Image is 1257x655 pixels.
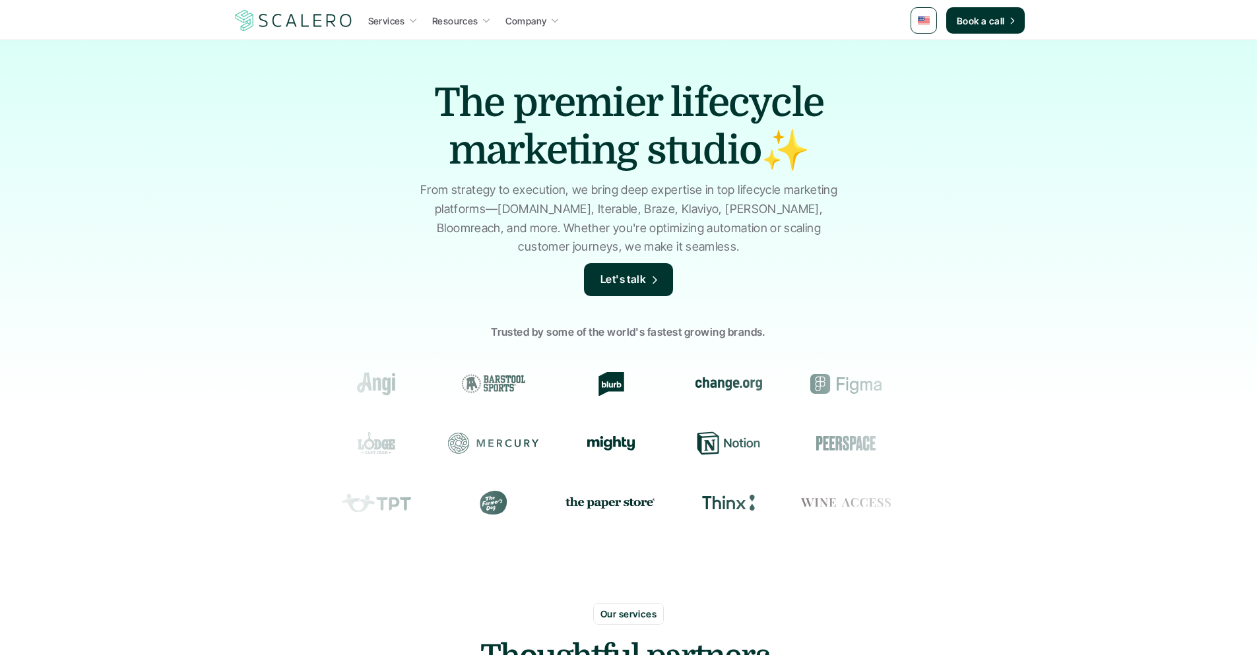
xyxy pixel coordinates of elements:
[600,271,647,288] p: Let's talk
[505,14,547,28] p: Company
[448,431,539,455] div: Mercury
[331,491,422,515] div: Teachers Pay Teachers
[600,607,657,621] p: Our services
[565,372,657,396] div: Blurb
[565,436,657,451] div: Mighty Networks
[398,79,860,174] h1: The premier lifecycle marketing studio✨
[946,7,1025,34] a: Book a call
[683,372,774,396] div: change.org
[683,491,774,515] div: Thinx
[957,14,1005,28] p: Book a call
[932,376,995,392] img: Groome
[448,491,539,515] div: The Farmer's Dog
[233,9,354,32] a: Scalero company logo
[233,8,354,33] img: Scalero company logo
[584,263,674,296] a: Let's talk
[918,491,1009,515] div: Prose
[800,431,891,455] div: Peerspace
[331,372,422,396] div: Angi
[565,494,657,511] img: the paper store
[800,491,891,515] div: Wine Access
[800,372,891,396] div: Figma
[331,431,422,455] div: Lodge Cast Iron
[432,14,478,28] p: Resources
[448,372,539,396] div: Barstool
[414,181,843,257] p: From strategy to execution, we bring deep expertise in top lifecycle marketing platforms—[DOMAIN_...
[918,431,1009,455] div: Resy
[368,14,405,28] p: Services
[683,431,774,455] div: Notion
